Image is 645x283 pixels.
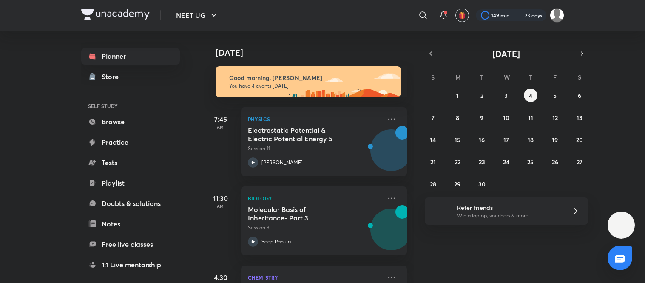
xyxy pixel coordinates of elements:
[81,68,180,85] a: Store
[456,114,459,122] abbr: September 8, 2025
[261,159,303,166] p: [PERSON_NAME]
[573,111,586,124] button: September 13, 2025
[478,180,486,188] abbr: September 30, 2025
[524,89,537,102] button: September 4, 2025
[548,155,562,169] button: September 26, 2025
[552,114,558,122] abbr: September 12, 2025
[371,134,412,175] img: Avatar
[451,89,464,102] button: September 1, 2025
[576,136,583,144] abbr: September 20, 2025
[248,224,381,232] p: Session 3
[248,145,381,152] p: Session 11
[475,177,489,191] button: September 30, 2025
[552,158,558,166] abbr: September 26, 2025
[492,48,520,60] span: [DATE]
[426,155,440,169] button: September 21, 2025
[456,91,459,100] abbr: September 1, 2025
[81,48,180,65] a: Planner
[360,205,407,264] img: unacademy
[451,155,464,169] button: September 22, 2025
[430,136,436,144] abbr: September 14, 2025
[216,48,415,58] h4: [DATE]
[499,133,513,146] button: September 17, 2025
[81,154,180,171] a: Tests
[81,195,180,212] a: Doubts & solutions
[457,212,562,220] p: Win a laptop, vouchers & more
[577,114,582,122] abbr: September 13, 2025
[573,155,586,169] button: September 27, 2025
[204,193,238,203] h5: 11:30
[552,136,558,144] abbr: September 19, 2025
[81,9,150,22] a: Company Logo
[475,89,489,102] button: September 2, 2025
[430,158,436,166] abbr: September 21, 2025
[204,272,238,283] h5: 4:30
[81,174,180,192] a: Playlist
[527,158,534,166] abbr: September 25, 2025
[458,11,466,19] img: avatar
[573,133,586,146] button: September 20, 2025
[248,114,381,124] p: Physics
[504,91,508,100] abbr: September 3, 2025
[577,158,582,166] abbr: September 27, 2025
[524,111,537,124] button: September 11, 2025
[457,203,562,212] h6: Refer friends
[503,158,509,166] abbr: September 24, 2025
[248,193,381,203] p: Biology
[204,114,238,124] h5: 7:45
[479,136,485,144] abbr: September 16, 2025
[248,205,354,222] h5: Molecular Basis of Inheritance- Part 3
[81,256,180,273] a: 1:1 Live mentorship
[514,11,523,20] img: streak
[204,124,238,129] p: AM
[499,155,513,169] button: September 24, 2025
[102,71,124,82] div: Store
[455,136,460,144] abbr: September 15, 2025
[229,83,393,89] p: You have 4 events [DATE]
[248,126,354,143] h5: Electrostatic Potential & Electric Potential Energy 5
[480,73,483,81] abbr: Tuesday
[528,136,534,144] abbr: September 18, 2025
[426,177,440,191] button: September 28, 2025
[229,74,393,82] h6: Good morning, [PERSON_NAME]
[451,177,464,191] button: September 29, 2025
[426,111,440,124] button: September 7, 2025
[431,73,435,81] abbr: Sunday
[475,133,489,146] button: September 16, 2025
[524,155,537,169] button: September 25, 2025
[499,111,513,124] button: September 10, 2025
[454,180,460,188] abbr: September 29, 2025
[529,73,532,81] abbr: Thursday
[479,158,485,166] abbr: September 23, 2025
[616,220,626,230] img: ttu
[248,272,381,283] p: Chemistry
[480,114,483,122] abbr: September 9, 2025
[81,99,180,113] h6: SELF STUDY
[548,133,562,146] button: September 19, 2025
[578,73,581,81] abbr: Saturday
[553,73,557,81] abbr: Friday
[432,203,449,220] img: referral
[475,111,489,124] button: September 9, 2025
[455,158,460,166] abbr: September 22, 2025
[455,73,460,81] abbr: Monday
[204,203,238,209] p: AM
[475,155,489,169] button: September 23, 2025
[528,114,533,122] abbr: September 11, 2025
[553,91,557,100] abbr: September 5, 2025
[548,89,562,102] button: September 5, 2025
[503,114,509,122] abbr: September 10, 2025
[451,111,464,124] button: September 8, 2025
[548,111,562,124] button: September 12, 2025
[430,180,436,188] abbr: September 28, 2025
[504,73,510,81] abbr: Wednesday
[216,66,401,97] img: morning
[550,8,564,23] img: Amisha Rani
[499,89,513,102] button: September 3, 2025
[81,134,180,151] a: Practice
[81,236,180,253] a: Free live classes
[480,91,483,100] abbr: September 2, 2025
[426,133,440,146] button: September 14, 2025
[573,89,586,102] button: September 6, 2025
[503,136,509,144] abbr: September 17, 2025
